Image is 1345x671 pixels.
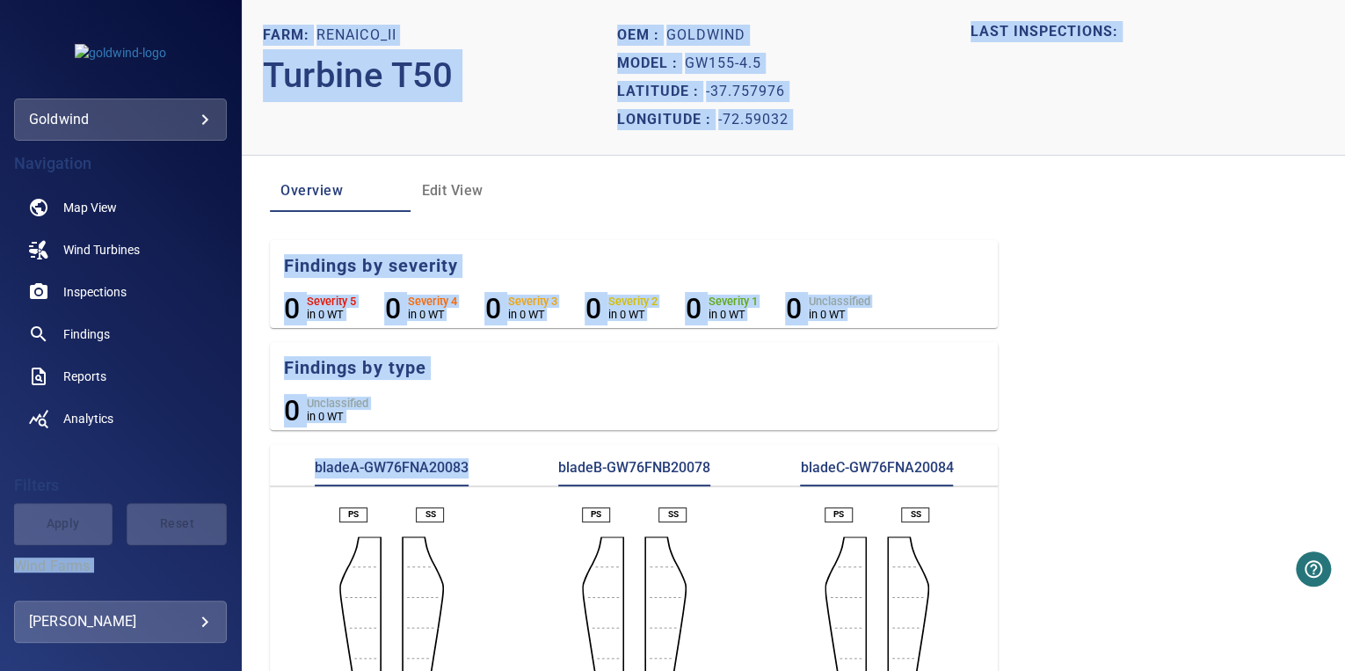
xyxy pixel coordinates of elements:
[585,292,657,325] li: Severity 2
[14,397,227,440] a: analytics noActive
[29,106,212,134] div: goldwind
[808,308,869,321] p: in 0 WT
[280,179,400,203] span: Overview
[585,292,600,325] h6: 0
[315,458,469,486] p: bladeA-GW76FNA20083
[971,21,1324,42] p: LAST INSPECTIONS:
[284,394,368,427] li: Unclassified
[666,25,745,46] p: Goldwind
[307,295,356,308] h6: Severity 5
[14,477,227,494] h4: Filters
[785,292,801,325] h6: 0
[63,199,117,216] span: Map View
[685,53,761,74] p: GW155-4.5
[14,229,227,271] a: windturbines noActive
[14,355,227,397] a: reports noActive
[63,410,113,427] span: Analytics
[63,283,127,301] span: Inspections
[507,295,556,308] h6: Severity 3
[348,508,359,521] p: PS
[307,397,368,410] h6: Unclassified
[667,508,678,521] p: SS
[284,292,300,325] h6: 0
[607,308,657,321] p: in 0 WT
[421,179,541,203] span: Edit View
[808,295,869,308] h6: Unclassified
[484,292,500,325] h6: 0
[14,155,227,172] h4: Navigation
[14,186,227,229] a: map noActive
[63,368,106,385] span: Reports
[75,44,166,62] img: goldwind-logo
[617,25,666,46] p: Oem :
[607,295,657,308] h6: Severity 2
[706,81,785,102] p: -37.757976
[63,241,140,259] span: Wind Turbines
[307,410,368,423] p: in 0 WT
[307,308,356,321] p: in 0 WT
[14,271,227,313] a: inspections noActive
[284,394,300,427] h6: 0
[484,292,556,325] li: Severity 3
[833,508,844,521] p: PS
[384,292,456,325] li: Severity 4
[63,325,110,343] span: Findings
[591,508,601,521] p: PS
[685,292,701,325] h6: 0
[718,109,789,130] p: -72.59032
[407,295,456,308] h6: Severity 4
[800,458,953,486] p: bladeC-GW76FNA20084
[14,313,227,355] a: findings noActive
[617,53,685,74] p: Model :
[29,608,212,636] div: [PERSON_NAME]
[910,508,920,521] p: SS
[617,81,706,102] p: Latitude :
[284,356,998,380] h5: Findings by type
[785,292,869,325] li: Severity Unclassified
[316,25,396,46] p: Renaico_II
[263,49,616,102] p: Turbine T50
[507,308,556,321] p: in 0 WT
[407,308,456,321] p: in 0 WT
[617,109,718,130] p: Longitude :
[14,98,227,141] div: goldwind
[708,295,757,308] h6: Severity 1
[284,254,998,278] h5: Findings by severity
[384,292,400,325] h6: 0
[685,292,757,325] li: Severity 1
[708,308,757,321] p: in 0 WT
[14,559,227,573] label: Wind Farms
[284,292,356,325] li: Severity 5
[558,458,710,486] p: bladeB-GW76FNB20078
[263,25,316,46] p: Farm:
[425,508,435,521] p: SS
